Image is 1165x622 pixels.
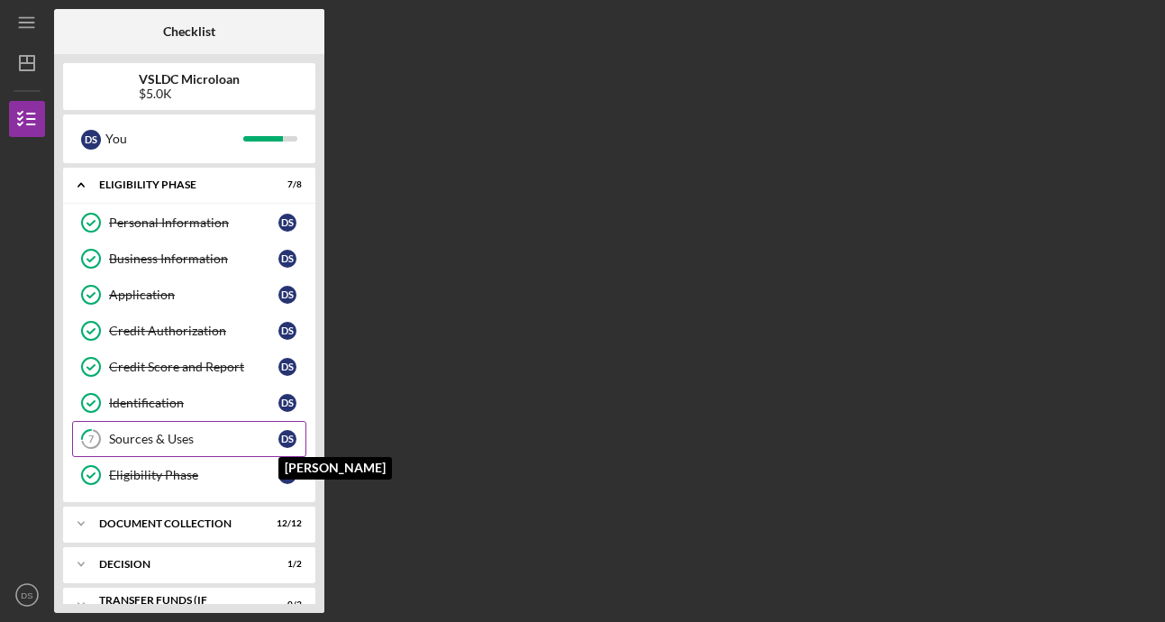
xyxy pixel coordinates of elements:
[72,277,306,313] a: ApplicationDS
[278,358,296,376] div: D S
[278,394,296,412] div: D S
[278,250,296,268] div: D S
[81,130,101,150] div: D S
[72,313,306,349] a: Credit AuthorizationDS
[109,252,278,266] div: Business Information
[99,595,257,616] div: Transfer Funds (If Approved)
[109,324,278,338] div: Credit Authorization
[109,432,278,446] div: Sources & Uses
[99,518,257,529] div: Document Collection
[72,205,306,241] a: Personal InformationDS
[139,72,240,87] b: VSLDC Microloan
[72,385,306,421] a: IdentificationDS
[105,123,243,154] div: You
[139,87,240,101] div: $5.0K
[21,590,32,600] text: DS
[88,434,95,445] tspan: 7
[109,215,278,230] div: Personal Information
[278,286,296,304] div: D S
[269,559,302,570] div: 1 / 2
[269,518,302,529] div: 12 / 12
[72,421,306,457] a: 7Sources & UsesDS[PERSON_NAME]
[99,559,257,570] div: Decision
[109,468,278,482] div: Eligibility Phase
[278,322,296,340] div: D S
[109,360,278,374] div: Credit Score and Report
[72,457,306,493] a: Eligibility PhaseDS
[278,214,296,232] div: D S
[278,430,296,448] div: D S
[269,179,302,190] div: 7 / 8
[269,599,302,610] div: 0 / 3
[72,349,306,385] a: Credit Score and ReportDS
[99,179,257,190] div: Eligibility Phase
[72,241,306,277] a: Business InformationDS
[109,396,278,410] div: Identification
[9,577,45,613] button: DS
[163,24,215,39] b: Checklist
[109,288,278,302] div: Application
[278,466,296,484] div: D S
